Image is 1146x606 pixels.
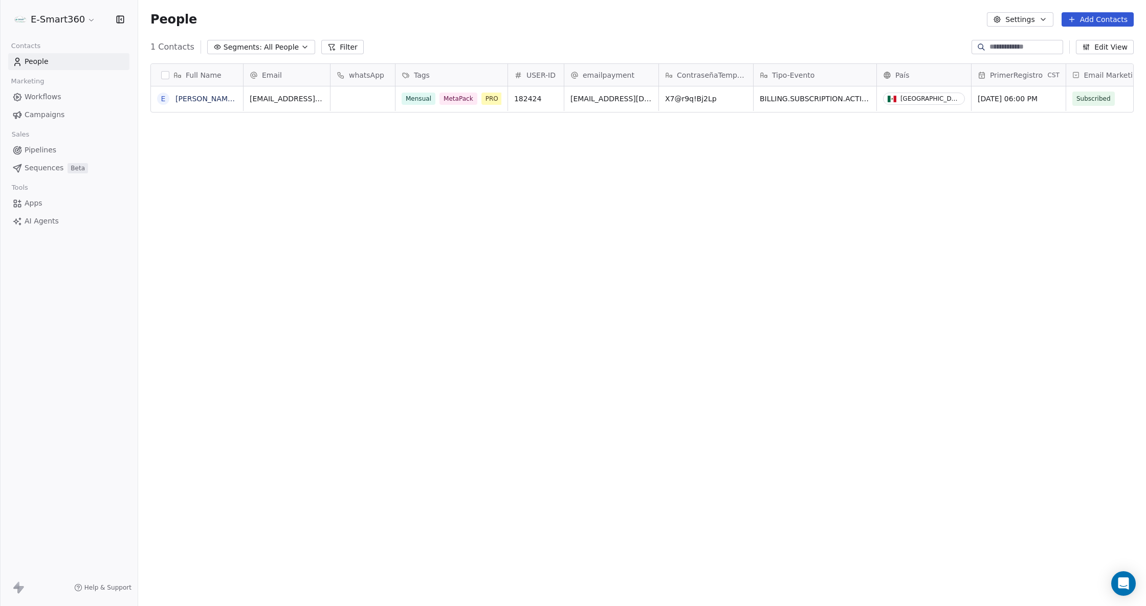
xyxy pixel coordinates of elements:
[8,88,129,105] a: Workflows
[14,13,27,26] img: -.png
[7,38,45,54] span: Contacts
[25,145,56,155] span: Pipelines
[7,180,32,195] span: Tools
[262,70,282,80] span: Email
[414,70,430,80] span: Tags
[8,53,129,70] a: People
[526,70,556,80] span: USER-ID
[150,12,197,27] span: People
[570,94,652,104] span: [EMAIL_ADDRESS][DOMAIN_NAME]
[564,64,658,86] div: emailpayment
[900,95,960,102] div: [GEOGRAPHIC_DATA]
[990,70,1043,80] span: PrimerRegistro
[25,198,42,209] span: Apps
[402,93,435,105] span: Mensual
[25,163,63,173] span: Sequences
[84,583,131,592] span: Help & Support
[31,13,85,26] span: E-Smart360
[349,70,384,80] span: whatsApp
[972,64,1066,86] div: PrimerRegistroCST
[68,163,88,173] span: Beta
[1076,40,1134,54] button: Edit View
[439,93,477,105] span: MetaPack
[151,86,244,573] div: grid
[1076,94,1111,104] span: Subscribed
[8,195,129,212] a: Apps
[772,70,814,80] span: Tipo-Evento
[150,41,194,53] span: 1 Contacts
[25,56,49,67] span: People
[264,42,299,53] span: All People
[514,94,558,104] span: 182424
[481,93,502,105] span: PRO
[25,109,64,120] span: Campaigns
[508,64,564,86] div: USER-ID
[7,74,49,89] span: Marketing
[8,106,129,123] a: Campaigns
[244,64,330,86] div: Email
[12,11,98,28] button: E-Smart360
[395,64,508,86] div: Tags
[583,70,634,80] span: emailpayment
[25,92,61,102] span: Workflows
[1062,12,1134,27] button: Add Contacts
[186,70,222,80] span: Full Name
[895,70,910,80] span: País
[659,64,753,86] div: ContraseñaTemporal
[8,142,129,159] a: Pipelines
[987,12,1053,27] button: Settings
[760,94,870,104] span: BILLING.SUBSCRIPTION.ACTIVATED
[8,213,129,230] a: AI Agents
[175,95,359,103] a: [PERSON_NAME] [PERSON_NAME] [PERSON_NAME]
[321,40,364,54] button: Filter
[25,216,59,227] span: AI Agents
[224,42,262,53] span: Segments:
[8,160,129,176] a: SequencesBeta
[330,64,395,86] div: whatsApp
[151,64,243,86] div: Full Name
[754,64,876,86] div: Tipo-Evento
[161,94,166,104] div: E
[978,94,1060,104] span: [DATE] 06:00 PM
[250,94,324,104] span: [EMAIL_ADDRESS][DOMAIN_NAME]
[7,127,34,142] span: Sales
[665,94,747,104] span: X7@r9q!Bj2Lp
[1111,571,1136,596] div: Open Intercom Messenger
[74,583,131,592] a: Help & Support
[677,70,747,80] span: ContraseñaTemporal
[877,64,971,86] div: País
[1047,71,1059,79] span: CST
